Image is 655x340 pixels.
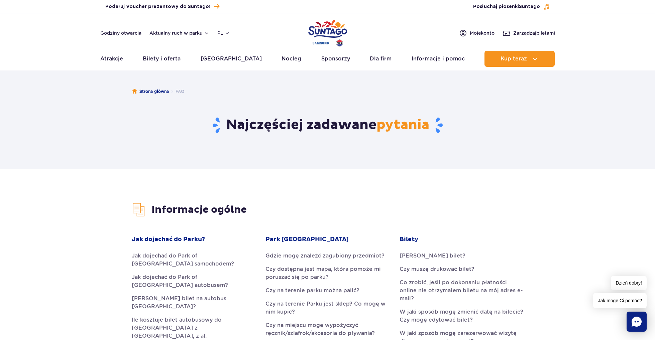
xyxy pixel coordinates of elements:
div: Chat [627,312,647,332]
a: Park of Poland [308,17,347,47]
a: Gdzie mogę znaleźć zagubiony przedmiot? [265,252,389,260]
a: Czy na terenie Parku jest sklep? Co mogę w nim kupić? [265,300,389,316]
h1: Najczęściej zadawane [132,117,523,134]
a: Czy na terenie parku można palić? [265,287,389,295]
a: Godziny otwarcia [100,30,141,36]
li: FAQ [169,88,184,95]
h3: Informacje ogólne [132,203,523,217]
button: Aktualny ruch w parku [149,30,209,36]
span: Zarządzaj biletami [513,30,555,36]
strong: Jak dojechać do Parku? [132,235,205,243]
span: Kup teraz [501,56,527,62]
a: [GEOGRAPHIC_DATA] [201,51,262,67]
a: Jak dojechać do Park of [GEOGRAPHIC_DATA] samochodem? [132,252,255,268]
button: Posłuchaj piosenkiSuntago [473,3,550,10]
a: [PERSON_NAME] bilet na autobus [GEOGRAPHIC_DATA]? [132,295,255,311]
button: Kup teraz [484,51,555,67]
a: Czy na miejscu mogę wypożyczyć ręcznik/szlafrok/akcesoria do pływania? [265,321,389,337]
strong: Bilety [400,235,418,243]
a: Informacje i pomoc [412,51,465,67]
a: Czy muszę drukować bilet? [400,265,523,273]
span: pytania [376,117,429,133]
span: Jak mogę Ci pomóc? [593,293,647,308]
a: Bilety i oferta [143,51,181,67]
a: Czy dostępna jest mapa, która pomoże mi poruszać się po parku? [265,265,389,281]
span: Podaruj Voucher prezentowy do Suntago! [105,3,210,10]
a: Nocleg [282,51,301,67]
a: Jak dojechać do Park of [GEOGRAPHIC_DATA] autobusem? [132,273,255,289]
a: Co zrobić, jeśli po dokonaniu płatności online nie otrzymałem biletu na mój adres e-mail? [400,279,523,303]
span: Suntago [519,4,540,9]
a: Sponsorzy [321,51,350,67]
a: Podaruj Voucher prezentowy do Suntago! [105,2,219,11]
span: Moje konto [470,30,495,36]
a: Strona główna [132,88,169,95]
a: Zarządzajbiletami [503,29,555,37]
button: pl [217,30,230,36]
a: [PERSON_NAME] bilet? [400,252,523,260]
strong: Park [GEOGRAPHIC_DATA] [265,235,349,243]
a: W jaki sposób mogę zmienić datę na bilecie? Czy mogę edytować bilet? [400,308,523,324]
span: Dzień dobry! [611,276,647,290]
a: Atrakcje [100,51,123,67]
a: Dla firm [370,51,392,67]
span: Posłuchaj piosenki [473,3,540,10]
a: Mojekonto [459,29,495,37]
